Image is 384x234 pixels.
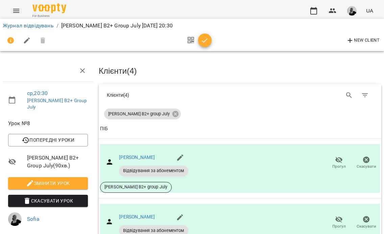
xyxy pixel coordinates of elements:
img: 8730fe8c2e579a870f07901198a56472.jpg [347,6,357,16]
div: [PERSON_NAME] B2+ group July [104,109,181,119]
button: Фільтр [357,87,373,103]
button: Попередні уроки [8,134,88,146]
button: Прогул [325,154,353,172]
button: UA [363,4,376,17]
a: Sofia [27,216,40,222]
span: ПІБ [100,125,380,133]
img: Voopty Logo [32,3,66,13]
li: / [56,22,58,30]
span: [PERSON_NAME] B2+ Group July ( 90 хв. ) [27,154,88,170]
span: Скасувати Урок [14,197,82,205]
a: Журнал відвідувань [3,22,54,29]
span: Відвідування за абонементом [119,228,188,234]
span: UA [366,7,373,14]
h3: Клієнти ( 4 ) [99,67,381,75]
div: ПІБ [100,125,108,133]
a: [PERSON_NAME] [119,214,155,219]
span: Відвідування за абонементом [119,168,188,174]
a: [PERSON_NAME] B2+ Group July [27,98,87,110]
span: Прогул [332,164,346,169]
button: Змінити урок [8,177,88,189]
span: Скасувати [357,224,376,229]
span: [PERSON_NAME] B2+ group July [104,111,174,117]
button: Скасувати Урок [8,195,88,207]
span: Урок №8 [8,119,88,127]
button: Скасувати [353,213,380,232]
button: Прогул [325,213,353,232]
p: [PERSON_NAME] B2+ Group July [DATE] 20:30 [61,22,173,30]
span: Прогул [332,224,346,229]
div: Клієнти ( 4 ) [107,92,235,98]
a: ср , 20:30 [27,90,48,96]
nav: breadcrumb [3,22,381,30]
button: Скасувати [353,154,380,172]
div: Table Toolbar [99,84,381,106]
a: [PERSON_NAME] [119,155,155,160]
span: New Client [346,37,380,45]
span: Попередні уроки [14,136,82,144]
img: 8730fe8c2e579a870f07901198a56472.jpg [8,212,22,226]
button: Search [341,87,357,103]
button: Menu [8,3,24,19]
span: Змінити урок [14,179,82,187]
div: Sort [100,125,108,133]
span: Скасувати [357,164,376,169]
span: [PERSON_NAME] B2+ group July [100,184,171,190]
button: New Client [344,35,381,46]
span: For Business [32,14,66,18]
